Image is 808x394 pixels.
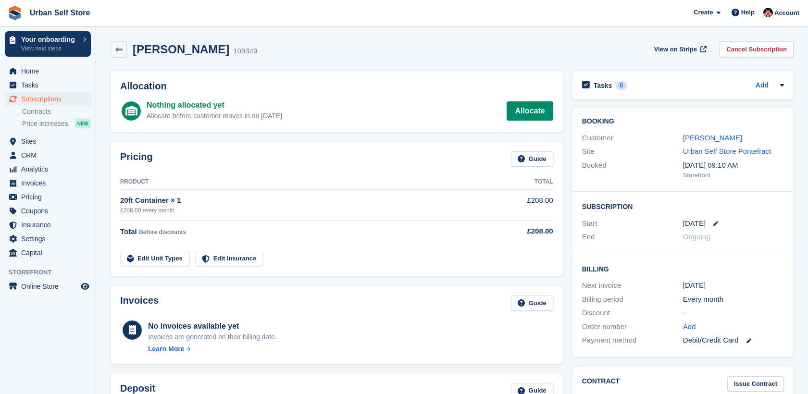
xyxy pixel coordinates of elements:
[195,251,263,267] a: Edit Insurance
[5,280,91,293] a: menu
[120,174,486,190] th: Product
[22,118,91,129] a: Price increases NEW
[5,176,91,190] a: menu
[683,160,784,171] div: [DATE] 09:10 AM
[21,176,79,190] span: Invoices
[21,44,78,53] p: View next steps
[582,160,683,180] div: Booked
[582,264,784,273] h2: Billing
[21,232,79,246] span: Settings
[582,118,784,125] h2: Booking
[139,229,186,235] span: Before discounts
[21,78,79,92] span: Tasks
[582,133,683,144] div: Customer
[21,246,79,259] span: Capital
[5,232,91,246] a: menu
[22,107,91,116] a: Contracts
[5,204,91,218] a: menu
[5,162,91,176] a: menu
[582,308,683,319] div: Discount
[9,268,96,277] span: Storefront
[486,174,553,190] th: Total
[21,280,79,293] span: Online Store
[21,64,79,78] span: Home
[148,332,277,342] div: Invoices are generated on their billing date.
[511,151,553,167] a: Guide
[21,135,79,148] span: Sites
[148,344,277,354] a: Learn More
[147,99,282,111] div: Nothing allocated yet
[650,41,709,57] a: View on Stripe
[5,78,91,92] a: menu
[683,321,696,332] a: Add
[756,80,769,91] a: Add
[507,101,553,121] a: Allocate
[120,195,486,206] div: 20ft Container × 1
[120,206,486,215] div: £208.00 every month
[594,81,612,90] h2: Tasks
[683,218,706,229] time: 2025-09-27 00:00:00 UTC
[694,8,713,17] span: Create
[75,119,91,128] div: NEW
[120,81,553,92] h2: Allocation
[683,335,784,346] div: Debit/Credit Card
[683,171,784,180] div: Storefront
[582,376,620,392] h2: Contract
[5,218,91,232] a: menu
[233,46,257,57] div: 109349
[147,111,282,121] div: Allocate before customer moves in on [DATE]
[21,162,79,176] span: Analytics
[582,280,683,291] div: Next invoice
[5,148,91,162] a: menu
[22,119,68,128] span: Price increases
[727,376,784,392] a: Issue Contract
[774,8,799,18] span: Account
[133,43,229,56] h2: [PERSON_NAME]
[582,218,683,229] div: Start
[582,232,683,243] div: End
[21,148,79,162] span: CRM
[5,190,91,204] a: menu
[21,92,79,106] span: Subscriptions
[5,135,91,148] a: menu
[5,246,91,259] a: menu
[720,41,794,57] a: Cancel Subscription
[8,6,22,20] img: stora-icon-8386f47178a22dfd0bd8f6a31ec36ba5ce8667c1dd55bd0f319d3a0aa187defe.svg
[5,31,91,57] a: Your onboarding View next steps
[683,233,710,241] span: Ongoing
[582,321,683,332] div: Order number
[26,5,94,21] a: Urban Self Store
[616,81,627,90] div: 0
[120,227,137,235] span: Total
[683,147,771,155] a: Urban Self Store Pontefract
[486,226,553,237] div: £208.00
[683,294,784,305] div: Every month
[5,64,91,78] a: menu
[511,295,553,311] a: Guide
[683,134,742,142] a: [PERSON_NAME]
[582,146,683,157] div: Site
[21,218,79,232] span: Insurance
[582,294,683,305] div: Billing period
[486,190,553,220] td: £208.00
[654,45,697,54] span: View on Stripe
[79,281,91,292] a: Preview store
[683,308,784,319] div: -
[120,251,189,267] a: Edit Unit Types
[5,92,91,106] a: menu
[21,190,79,204] span: Pricing
[582,201,784,211] h2: Subscription
[763,8,773,17] img: Josh Marshall
[120,295,159,311] h2: Invoices
[21,36,78,43] p: Your onboarding
[582,335,683,346] div: Payment method
[148,320,277,332] div: No invoices available yet
[120,151,153,167] h2: Pricing
[683,280,784,291] div: [DATE]
[148,344,184,354] div: Learn More
[741,8,755,17] span: Help
[21,204,79,218] span: Coupons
